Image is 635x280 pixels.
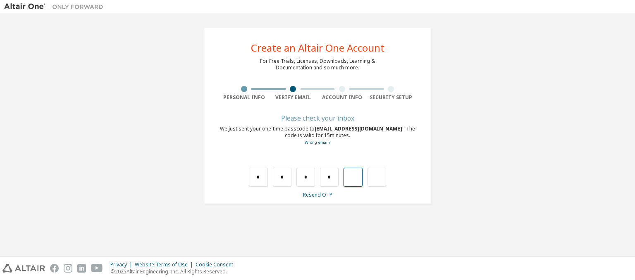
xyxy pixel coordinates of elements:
img: facebook.svg [50,264,59,273]
img: instagram.svg [64,264,72,273]
img: youtube.svg [91,264,103,273]
div: We just sent your one-time passcode to . The code is valid for 15 minutes. [220,126,415,146]
a: Go back to the registration form [305,140,330,145]
div: Cookie Consent [196,261,238,268]
img: linkedin.svg [77,264,86,273]
img: altair_logo.svg [2,264,45,273]
div: Verify Email [269,94,318,101]
p: © 2025 Altair Engineering, Inc. All Rights Reserved. [110,268,238,275]
div: For Free Trials, Licenses, Downloads, Learning & Documentation and so much more. [260,58,375,71]
div: Create an Altair One Account [251,43,384,53]
a: Resend OTP [303,191,332,198]
img: Altair One [4,2,107,11]
div: Website Terms of Use [135,261,196,268]
span: [EMAIL_ADDRESS][DOMAIN_NAME] [315,125,403,132]
div: Personal Info [220,94,269,101]
div: Account Info [317,94,367,101]
div: Security Setup [367,94,416,101]
div: Please check your inbox [220,116,415,121]
div: Privacy [110,261,135,268]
